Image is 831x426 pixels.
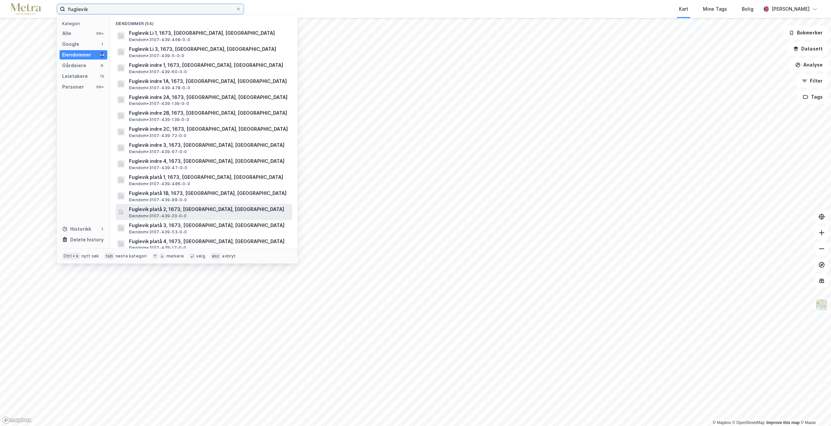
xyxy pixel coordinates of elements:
div: Kart [679,5,688,13]
div: 9 [99,63,105,68]
span: Eiendom • 3107-439-88-0-0 [129,197,187,203]
span: Fuglevik indre 1A, 1673, [GEOGRAPHIC_DATA], [GEOGRAPHIC_DATA] [129,77,289,85]
span: Fuglevik platå 1, 1673, [GEOGRAPHIC_DATA], [GEOGRAPHIC_DATA] [129,173,289,181]
div: 75 [99,74,105,79]
span: Fuglevik platå 3, 1673, [GEOGRAPHIC_DATA], [GEOGRAPHIC_DATA] [129,221,289,229]
div: Kontrollprogram for chat [798,394,831,426]
a: Mapbox [713,420,731,425]
div: velg [196,253,205,259]
span: Eiendom • 3107-439-478-0-0 [129,85,190,91]
div: Ctrl + k [62,253,80,259]
div: Gårdeiere [62,62,86,70]
div: markere [166,253,184,259]
div: Alle [62,29,71,37]
span: Eiendom • 3107-439-468-0-0 [129,37,190,42]
span: Eiendom • 3107-439-486-0-0 [129,181,190,187]
div: 99+ [95,84,105,90]
span: Eiendom • 3107-439-139-0-0 [129,101,189,106]
input: Søk på adresse, matrikkel, gårdeiere, leietakere eller personer [65,4,236,14]
div: Kategori [62,21,107,26]
span: Fuglevik platå 1B, 1673, [GEOGRAPHIC_DATA], [GEOGRAPHIC_DATA] [129,189,289,197]
span: Fuglevik platå 2, 1673, [GEOGRAPHIC_DATA], [GEOGRAPHIC_DATA] [129,205,289,213]
img: metra-logo.256734c3b2bbffee19d4.png [11,3,41,15]
span: Eiendom • 3107-439-53-0-0 [129,229,187,235]
div: Personer [62,83,84,91]
div: tab [104,253,114,259]
div: Leietakere [62,72,88,80]
span: Eiendom • 3107-439-20-0-0 [129,213,187,219]
div: Bolig [742,5,753,13]
a: Improve this map [766,420,800,425]
span: Fuglevik indre 1, 1673, [GEOGRAPHIC_DATA], [GEOGRAPHIC_DATA] [129,61,289,69]
button: Datasett [788,42,828,56]
button: Filter [796,74,828,88]
button: Analyse [790,58,828,72]
div: 1 [99,41,105,47]
div: 54 [99,52,105,58]
span: Fuglevik platå 4, 1673, [GEOGRAPHIC_DATA], [GEOGRAPHIC_DATA] [129,237,289,245]
a: OpenStreetMap [732,420,765,425]
div: Historikk [62,225,91,233]
span: Fuglevik indre 2C, 1673, [GEOGRAPHIC_DATA], [GEOGRAPHIC_DATA] [129,125,289,133]
span: Eiendom • 3107-439-139-0-0 [129,117,189,122]
div: Mine Tags [703,5,727,13]
div: 1 [99,226,105,232]
button: Bokmerker [783,26,828,39]
div: [PERSON_NAME] [771,5,810,13]
div: 99+ [95,31,105,36]
div: Eiendommer (54) [110,16,298,28]
div: Google [62,40,79,48]
span: Eiendom • 3107-439-97-0-0 [129,149,187,154]
div: neste kategori [116,253,147,259]
div: Eiendommer [62,51,91,59]
a: Mapbox homepage [2,416,31,424]
span: Fuglevik Li 1, 1673, [GEOGRAPHIC_DATA], [GEOGRAPHIC_DATA] [129,29,289,37]
div: nytt søk [82,253,99,259]
span: Eiendom • 3107-439-47-0-0 [129,165,188,171]
span: Eiendom • 3107-439-60-0-0 [129,69,187,75]
span: Fuglevik indre 4, 1673, [GEOGRAPHIC_DATA], [GEOGRAPHIC_DATA] [129,157,289,165]
span: Eiendom • 3107-439-72-0-0 [129,133,187,138]
span: Fuglevik Li 3, 1673, [GEOGRAPHIC_DATA], [GEOGRAPHIC_DATA] [129,45,289,53]
iframe: Chat Widget [798,394,831,426]
div: Delete history [70,236,104,244]
div: avbryt [222,253,236,259]
div: esc [211,253,221,259]
span: Fuglevik indre 2B, 1673, [GEOGRAPHIC_DATA], [GEOGRAPHIC_DATA] [129,109,289,117]
img: Z [815,299,828,311]
span: Fuglevik indre 3, 1673, [GEOGRAPHIC_DATA], [GEOGRAPHIC_DATA] [129,141,289,149]
span: Eiendom • 3107-439-17-0-0 [129,245,187,250]
span: Eiendom • 3107-439-5-0-0 [129,53,184,59]
button: Tags [797,90,828,104]
span: Fuglevik indre 2A, 1673, [GEOGRAPHIC_DATA], [GEOGRAPHIC_DATA] [129,93,289,101]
